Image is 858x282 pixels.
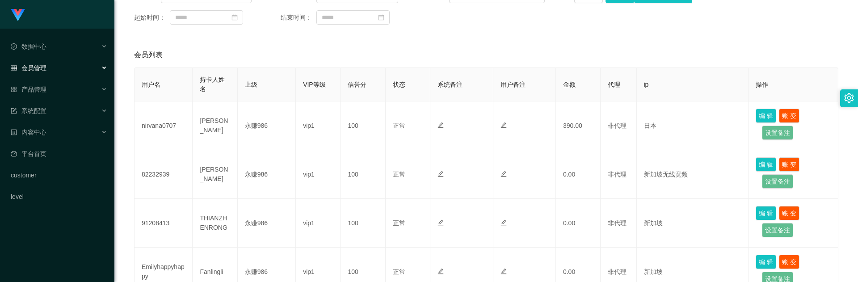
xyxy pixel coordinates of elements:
i: 图标: calendar [231,14,238,21]
span: 非代理 [608,219,627,227]
td: nirvana0707 [135,101,193,150]
span: 代理 [608,81,620,88]
span: 正常 [393,219,405,227]
span: 会员列表 [134,50,163,60]
span: 用户名 [142,81,160,88]
td: 100 [341,150,385,199]
i: 图标: edit [437,268,444,274]
span: 数据中心 [11,43,46,50]
button: 账 变 [779,255,799,269]
td: 新加坡 [637,199,749,248]
span: 状态 [393,81,405,88]
td: 永赚986 [238,150,296,199]
td: vip1 [296,150,341,199]
td: 新加坡无线宽频 [637,150,749,199]
td: 100 [341,199,385,248]
span: 操作 [756,81,768,88]
span: VIP等级 [303,81,326,88]
span: 正常 [393,122,405,129]
span: 非代理 [608,268,627,275]
i: 图标: table [11,65,17,71]
td: 日本 [637,101,749,150]
td: THIANZHENRONG [193,199,237,248]
i: 图标: appstore-o [11,86,17,93]
i: 图标: edit [500,171,507,177]
td: 永赚986 [238,199,296,248]
i: 图标: form [11,108,17,114]
a: customer [11,166,107,184]
span: 系统配置 [11,107,46,114]
td: 390.00 [556,101,601,150]
td: 91208413 [135,199,193,248]
button: 编 辑 [756,157,776,172]
td: [PERSON_NAME] [193,150,237,199]
button: 编 辑 [756,109,776,123]
i: 图标: profile [11,129,17,135]
span: 正常 [393,171,405,178]
button: 设置备注 [762,126,793,140]
td: vip1 [296,101,341,150]
i: 图标: setting [844,93,854,103]
td: 0.00 [556,150,601,199]
span: 系统备注 [437,81,463,88]
i: 图标: edit [437,122,444,128]
button: 编 辑 [756,255,776,269]
span: 信誉分 [348,81,366,88]
td: 0.00 [556,199,601,248]
span: 会员管理 [11,64,46,72]
i: 图标: edit [500,268,507,274]
span: 内容中心 [11,129,46,136]
span: 起始时间： [134,13,170,22]
td: 82232939 [135,150,193,199]
span: 持卡人姓名 [200,76,225,93]
span: 结束时间： [281,13,316,22]
i: 图标: check-circle-o [11,43,17,50]
td: 永赚986 [238,101,296,150]
span: 非代理 [608,122,627,129]
button: 账 变 [779,109,799,123]
img: logo.9652507e.png [11,9,25,21]
span: 上级 [245,81,257,88]
i: 图标: calendar [378,14,384,21]
i: 图标: edit [437,171,444,177]
button: 账 变 [779,206,799,220]
i: 图标: edit [437,219,444,226]
span: ip [644,81,649,88]
td: [PERSON_NAME] [193,101,237,150]
button: 设置备注 [762,223,793,237]
a: level [11,188,107,206]
span: 用户备注 [500,81,526,88]
span: 非代理 [608,171,627,178]
button: 账 变 [779,157,799,172]
button: 设置备注 [762,174,793,189]
i: 图标: edit [500,122,507,128]
span: 金额 [563,81,576,88]
button: 编 辑 [756,206,776,220]
i: 图标: edit [500,219,507,226]
td: 100 [341,101,385,150]
td: vip1 [296,199,341,248]
a: 图标: dashboard平台首页 [11,145,107,163]
span: 正常 [393,268,405,275]
span: 产品管理 [11,86,46,93]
